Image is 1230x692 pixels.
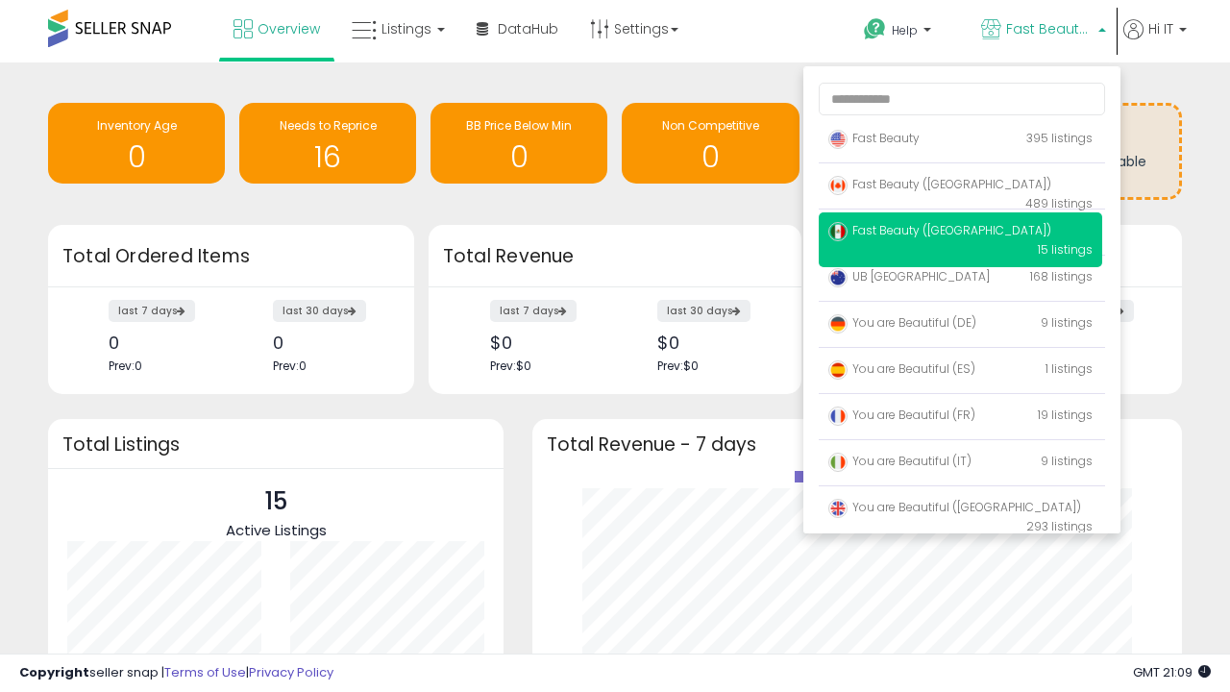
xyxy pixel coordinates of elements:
span: You are Beautiful (DE) [828,314,976,331]
div: $0 [657,333,768,353]
div: 0 [109,333,216,353]
a: Needs to Reprice 16 [239,103,416,184]
a: Help [849,3,964,62]
div: 0 [273,333,381,353]
h1: 0 [440,141,598,173]
img: mexico.png [828,222,848,241]
img: uk.png [828,499,848,518]
span: Needs to Reprice [280,117,377,134]
span: Fast Beauty ([GEOGRAPHIC_DATA]) [828,176,1051,192]
span: You are Beautiful (FR) [828,407,975,423]
h1: 16 [249,141,406,173]
span: BB Price Below Min [466,117,572,134]
span: 489 listings [1025,195,1093,211]
div: seller snap | | [19,664,333,682]
span: 168 listings [1030,268,1093,284]
a: Inventory Age 0 [48,103,225,184]
span: 2025-09-17 21:09 GMT [1133,663,1211,681]
h3: Total Revenue - 7 days [547,437,1168,452]
span: Prev: 0 [109,358,142,374]
span: Active Listings [226,520,327,540]
img: spain.png [828,360,848,380]
span: Prev: $0 [657,358,699,374]
span: 15 listings [1038,241,1093,258]
a: Terms of Use [164,663,246,681]
span: 9 listings [1041,453,1093,469]
label: last 30 days [273,300,366,322]
h1: 0 [58,141,215,173]
img: canada.png [828,176,848,195]
span: Hi IT [1148,19,1173,38]
a: BB Price Below Min 0 [430,103,607,184]
label: last 7 days [109,300,195,322]
span: 293 listings [1026,518,1093,534]
span: 1 listings [1045,360,1093,377]
span: Overview [258,19,320,38]
p: 15 [226,483,327,520]
span: 9 listings [1041,314,1093,331]
span: Inventory Age [97,117,177,134]
span: Prev: $0 [490,358,531,374]
strong: Copyright [19,663,89,681]
i: Get Help [863,17,887,41]
span: You are Beautiful (ES) [828,360,975,377]
h3: Total Listings [62,437,489,452]
span: DataHub [498,19,558,38]
label: last 7 days [490,300,577,322]
span: Fast Beauty ([GEOGRAPHIC_DATA]) [1006,19,1093,38]
span: Prev: 0 [273,358,307,374]
a: Non Competitive 0 [622,103,799,184]
img: australia.png [828,268,848,287]
span: Listings [381,19,431,38]
span: You are Beautiful ([GEOGRAPHIC_DATA]) [828,499,1081,515]
span: UB [GEOGRAPHIC_DATA] [828,268,990,284]
span: 19 listings [1038,407,1093,423]
span: You are Beautiful (IT) [828,453,972,469]
a: Privacy Policy [249,663,333,681]
img: usa.png [828,130,848,149]
a: Hi IT [1123,19,1187,62]
span: Non Competitive [662,117,759,134]
div: $0 [490,333,601,353]
span: Help [892,22,918,38]
img: italy.png [828,453,848,472]
h1: 0 [631,141,789,173]
img: france.png [828,407,848,426]
label: last 30 days [657,300,750,322]
span: 395 listings [1026,130,1093,146]
span: Fast Beauty [828,130,920,146]
h3: Total Ordered Items [62,243,400,270]
img: germany.png [828,314,848,334]
span: Fast Beauty ([GEOGRAPHIC_DATA]) [828,222,1051,238]
h3: Total Revenue [443,243,787,270]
